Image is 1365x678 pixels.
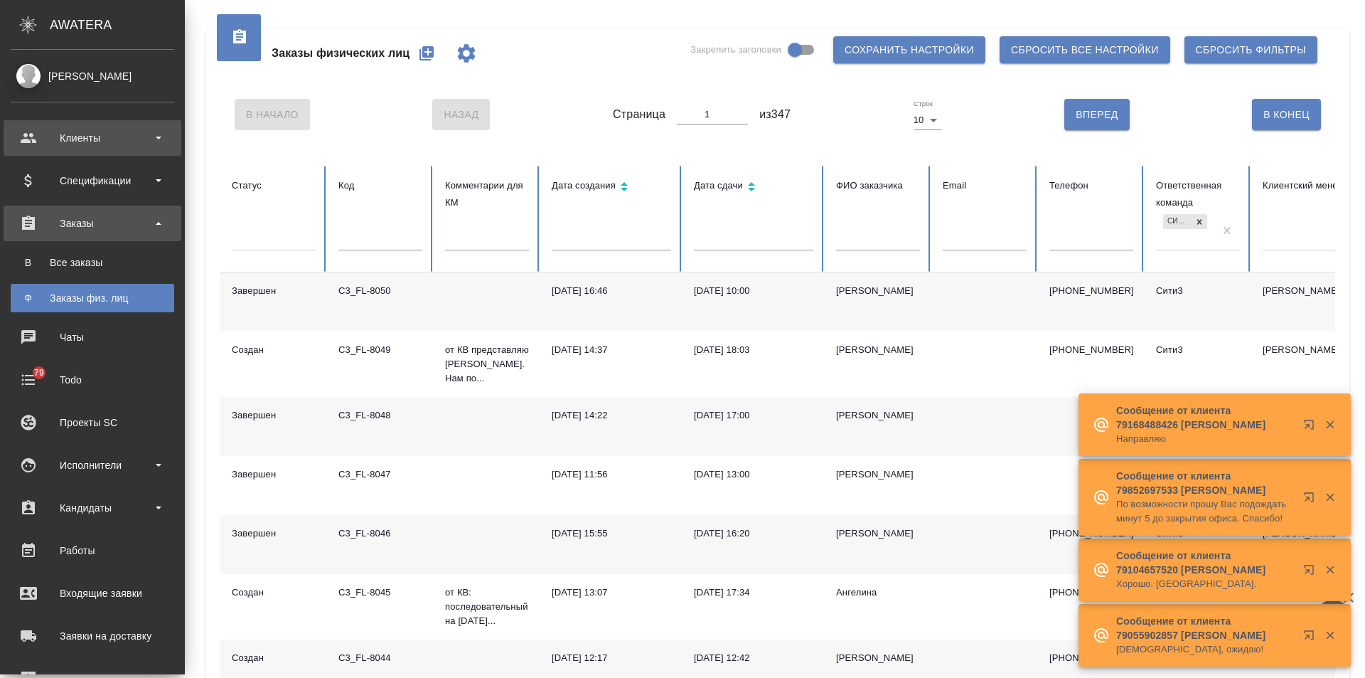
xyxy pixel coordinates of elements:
[694,177,813,198] div: Сортировка
[613,106,665,123] span: Страница
[11,170,174,191] div: Спецификации
[1196,41,1306,59] span: Сбросить фильтры
[914,100,933,107] label: Строк
[1049,177,1133,194] div: Телефон
[836,284,920,298] div: [PERSON_NAME]
[1156,343,1240,357] div: Сити3
[11,455,174,476] div: Исполнители
[1011,41,1159,59] span: Сбросить все настройки
[694,408,813,423] div: [DATE] 17:00
[11,213,174,234] div: Заказы
[1116,403,1294,432] p: Сообщение от клиента 79168488426 [PERSON_NAME]
[1295,556,1329,590] button: Открыть в новой вкладке
[445,177,529,211] div: Комментарии для КМ
[1116,432,1294,446] p: Направляю
[552,284,671,298] div: [DATE] 16:46
[409,36,444,70] button: Создать
[836,177,920,194] div: ФИО заказчика
[552,467,671,482] div: [DATE] 11:56
[11,68,174,84] div: [PERSON_NAME]
[445,586,529,628] p: от КВ: последовательный на [DATE]...
[694,651,813,665] div: [DATE] 12:42
[4,576,181,611] a: Входящие заявки
[11,248,174,277] a: ВВсе заказы
[232,343,316,357] div: Создан
[836,526,920,541] div: [PERSON_NAME]
[232,586,316,600] div: Создан
[445,343,529,386] p: от КВ представляю [PERSON_NAME]. Нам по...
[4,319,181,355] a: Чаты
[1116,549,1294,577] p: Сообщение от клиента 79104657520 [PERSON_NAME]
[338,343,422,357] div: C3_FL-8049
[1252,99,1321,130] button: В Конец
[1156,177,1240,211] div: Ответственная команда
[759,106,791,123] span: из 347
[232,467,316,482] div: Завершен
[552,651,671,665] div: [DATE] 12:17
[11,284,174,312] a: ФЗаказы физ. лиц
[694,586,813,600] div: [DATE] 17:34
[11,583,174,604] div: Входящие заявки
[1116,577,1294,591] p: Хорошо. [GEOGRAPHIC_DATA].
[11,327,174,348] div: Чаты
[1116,642,1294,657] p: [DEMOGRAPHIC_DATA], ожидаю!
[1184,36,1317,63] button: Сбросить фильтры
[11,127,174,149] div: Клиенты
[1156,284,1240,298] div: Сити3
[1315,418,1344,431] button: Закрыть
[552,586,671,600] div: [DATE] 13:07
[914,110,942,130] div: 10
[1163,214,1192,229] div: Сити3
[1049,284,1133,298] p: [PHONE_NUMBER]
[11,497,174,519] div: Кандидаты
[694,284,813,298] div: [DATE] 10:00
[836,586,920,600] div: Ангелина
[1049,343,1133,357] p: [PHONE_NUMBER]
[232,526,316,541] div: Завершен
[1116,497,1294,526] p: По возможности прошу Вас подождать минут 5 до закрытия офиса. Спасибо!
[694,526,813,541] div: [DATE] 16:20
[4,405,181,440] a: Проекты SC
[338,651,422,665] div: C3_FL-8044
[1315,491,1344,504] button: Закрыть
[232,408,316,423] div: Завершен
[836,408,920,423] div: [PERSON_NAME]
[232,177,316,194] div: Статус
[1315,563,1344,576] button: Закрыть
[836,651,920,665] div: [PERSON_NAME]
[1064,99,1129,130] button: Вперед
[1295,621,1329,655] button: Открыть в новой вкладке
[11,369,174,391] div: Todo
[338,586,422,600] div: C3_FL-8045
[18,255,167,270] div: Все заказы
[1049,586,1133,600] p: [PHONE_NUMBER]
[338,284,422,298] div: C3_FL-8050
[836,343,920,357] div: [PERSON_NAME]
[694,467,813,482] div: [DATE] 13:00
[1000,36,1170,63] button: Сбросить все настройки
[1116,469,1294,497] p: Сообщение от клиента 79852697533 [PERSON_NAME]
[338,408,422,423] div: C3_FL-8048
[232,651,316,665] div: Создан
[943,177,1027,194] div: Email
[1295,410,1329,445] button: Открыть в новой вкладке
[552,526,671,541] div: [DATE] 15:55
[1116,614,1294,642] p: Сообщение от клиента 79055902857 [PERSON_NAME]
[11,540,174,561] div: Работы
[18,291,167,305] div: Заказы физ. лиц
[694,343,813,357] div: [DATE] 18:03
[50,11,185,39] div: AWATERA
[552,343,671,357] div: [DATE] 14:37
[1295,483,1329,517] button: Открыть в новой вкладке
[833,36,985,63] button: Сохранить настройки
[1049,651,1133,665] p: [PHONE_NUMBER]
[845,41,974,59] span: Сохранить настройки
[1076,106,1118,124] span: Вперед
[4,362,181,398] a: 79Todo
[26,366,53,380] span: 79
[1263,106,1310,124] span: В Конец
[272,45,409,62] span: Заказы физических лиц
[552,408,671,423] div: [DATE] 14:22
[552,177,671,198] div: Сортировка
[836,467,920,482] div: [PERSON_NAME]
